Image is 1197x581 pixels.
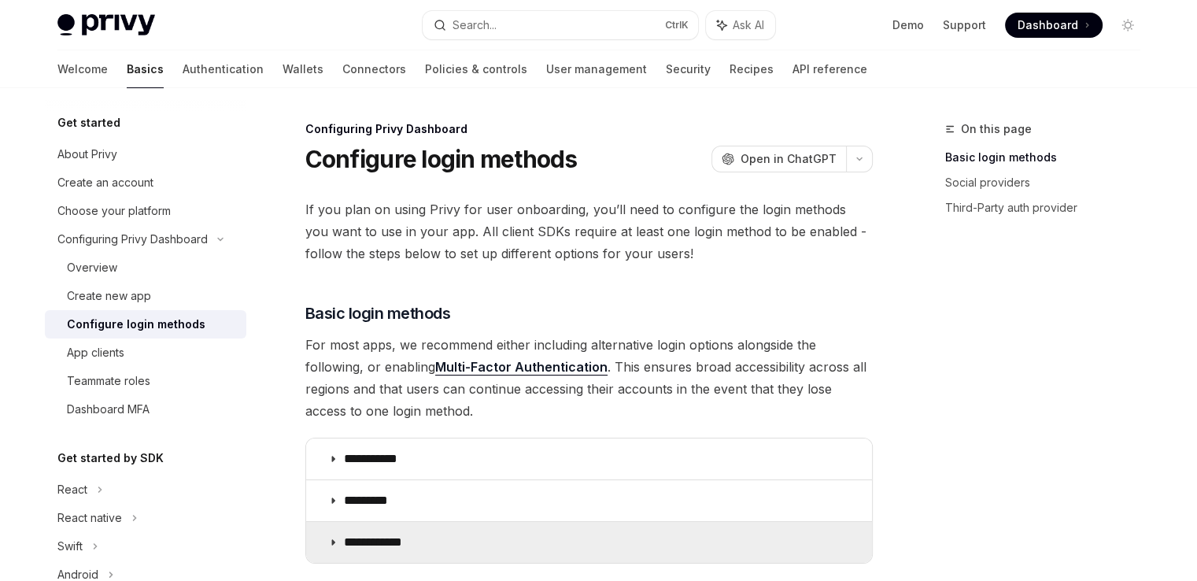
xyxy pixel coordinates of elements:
div: Configure login methods [67,315,205,334]
a: Support [943,17,986,33]
a: Teammate roles [45,367,246,395]
a: Social providers [945,170,1153,195]
div: React native [57,509,122,527]
div: Overview [67,258,117,277]
a: Dashboard [1005,13,1103,38]
button: Ask AI [706,11,775,39]
a: Create new app [45,282,246,310]
span: Basic login methods [305,302,451,324]
div: App clients [67,343,124,362]
a: Multi-Factor Authentication [435,359,608,376]
a: Connectors [342,50,406,88]
a: Basics [127,50,164,88]
div: Search... [453,16,497,35]
button: Toggle dark mode [1115,13,1140,38]
a: Wallets [283,50,323,88]
a: Security [666,50,711,88]
a: User management [546,50,647,88]
span: Dashboard [1018,17,1078,33]
a: Choose your platform [45,197,246,225]
h5: Get started by SDK [57,449,164,468]
div: Choose your platform [57,202,171,220]
a: About Privy [45,140,246,168]
span: On this page [961,120,1032,139]
a: Demo [892,17,924,33]
span: Ask AI [733,17,764,33]
h1: Configure login methods [305,145,578,173]
a: API reference [792,50,867,88]
a: Create an account [45,168,246,197]
button: Search...CtrlK [423,11,698,39]
a: Authentication [183,50,264,88]
div: Create an account [57,173,153,192]
span: Ctrl K [665,19,689,31]
span: Open in ChatGPT [741,151,837,167]
a: Recipes [730,50,774,88]
span: If you plan on using Privy for user onboarding, you’ll need to configure the login methods you wa... [305,198,873,265]
img: light logo [57,14,155,36]
a: Dashboard MFA [45,395,246,424]
div: Configuring Privy Dashboard [57,230,208,249]
a: Configure login methods [45,310,246,339]
h5: Get started [57,113,120,132]
a: App clients [45,339,246,367]
div: Dashboard MFA [67,400,150,419]
div: React [57,480,87,499]
a: Basic login methods [945,145,1153,170]
a: Welcome [57,50,108,88]
span: For most apps, we recommend either including alternative login options alongside the following, o... [305,334,873,422]
div: Configuring Privy Dashboard [305,121,873,137]
div: Create new app [67,287,151,305]
div: Swift [57,537,83,556]
div: Teammate roles [67,372,150,390]
a: Overview [45,253,246,282]
a: Policies & controls [425,50,527,88]
div: About Privy [57,145,117,164]
a: Third-Party auth provider [945,195,1153,220]
button: Open in ChatGPT [711,146,846,172]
